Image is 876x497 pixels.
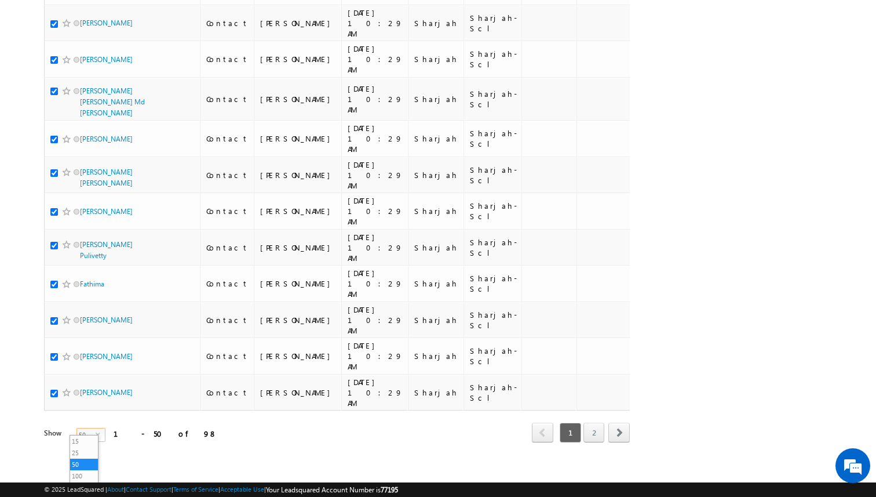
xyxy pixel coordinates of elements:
[348,84,403,115] div: [DATE] 10:29 AM
[348,195,403,227] div: [DATE] 10:29 AM
[260,387,336,398] div: [PERSON_NAME]
[260,18,336,28] div: [PERSON_NAME]
[70,482,98,494] li: 200
[470,237,517,258] div: Sharjah-Scl
[220,485,264,493] a: Acceptable Use
[348,232,403,263] div: [DATE] 10:29 AM
[266,485,398,494] span: Your Leadsquared Account Number is
[560,423,581,442] span: 1
[80,55,133,64] a: [PERSON_NAME]
[206,242,249,253] div: Contact
[381,485,398,494] span: 77195
[348,377,403,408] div: [DATE] 10:29 AM
[70,459,98,470] li: 50
[173,485,218,493] a: Terms of Service
[470,273,517,294] div: Sharjah-Scl
[470,13,517,34] div: Sharjah-Scl
[532,423,553,442] span: prev
[348,268,403,299] div: [DATE] 10:29 AM
[470,201,517,222] div: Sharjah-Scl
[414,94,458,104] div: Sharjah
[206,54,249,64] div: Contact
[414,54,458,64] div: Sharjah
[44,484,398,495] span: © 2025 LeadSquared | | | | |
[414,18,458,28] div: Sharjah
[158,357,210,373] em: Start Chat
[414,278,458,289] div: Sharjah
[15,107,211,347] textarea: Type your message and hit 'Enter'
[260,133,336,144] div: [PERSON_NAME]
[206,278,249,289] div: Contact
[608,424,630,442] a: next
[414,170,458,180] div: Sharjah
[583,423,604,442] a: 2
[44,428,67,438] div: Show
[20,61,49,76] img: d_60004797649_company_0_60004797649
[206,94,249,104] div: Contact
[470,165,517,186] div: Sharjah-Scl
[348,159,403,191] div: [DATE] 10:29 AM
[414,351,458,361] div: Sharjah
[260,242,336,253] div: [PERSON_NAME]
[206,170,249,180] div: Contact
[608,423,630,442] span: next
[80,315,133,324] a: [PERSON_NAME]
[470,346,517,367] div: Sharjah-Scl
[96,431,105,437] span: select
[260,170,336,180] div: [PERSON_NAME]
[80,207,133,216] a: [PERSON_NAME]
[260,351,336,361] div: [PERSON_NAME]
[470,128,517,149] div: Sharjah-Scl
[70,436,98,447] li: 15
[260,315,336,325] div: [PERSON_NAME]
[206,133,249,144] div: Contact
[114,427,217,440] div: 1 - 50 of 98
[414,242,458,253] div: Sharjah
[470,382,517,403] div: Sharjah-Scl
[206,206,249,216] div: Contact
[190,6,218,34] div: Minimize live chat window
[206,387,249,398] div: Contact
[70,447,98,459] li: 25
[107,485,124,493] a: About
[470,310,517,331] div: Sharjah-Scl
[77,429,96,441] span: 50
[260,278,336,289] div: [PERSON_NAME]
[60,61,195,76] div: Chat with us now
[80,280,104,288] a: Fathima
[348,340,403,372] div: [DATE] 10:29 AM
[80,86,145,117] a: [PERSON_NAME] [PERSON_NAME] Md [PERSON_NAME]
[414,315,458,325] div: Sharjah
[470,49,517,70] div: Sharjah-Scl
[80,240,133,260] a: [PERSON_NAME] Pulivetty
[80,168,133,187] a: [PERSON_NAME] [PERSON_NAME]
[80,19,133,27] a: [PERSON_NAME]
[470,89,517,110] div: Sharjah-Scl
[414,206,458,216] div: Sharjah
[206,351,249,361] div: Contact
[260,206,336,216] div: [PERSON_NAME]
[414,387,458,398] div: Sharjah
[414,133,458,144] div: Sharjah
[260,54,336,64] div: [PERSON_NAME]
[70,470,98,482] li: 100
[348,123,403,154] div: [DATE] 10:29 AM
[532,424,553,442] a: prev
[348,43,403,75] div: [DATE] 10:29 AM
[80,352,133,361] a: [PERSON_NAME]
[80,135,133,143] a: [PERSON_NAME]
[348,304,403,336] div: [DATE] 10:29 AM
[348,8,403,39] div: [DATE] 10:29 AM
[80,388,133,397] a: [PERSON_NAME]
[126,485,171,493] a: Contact Support
[206,315,249,325] div: Contact
[260,94,336,104] div: [PERSON_NAME]
[206,18,249,28] div: Contact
